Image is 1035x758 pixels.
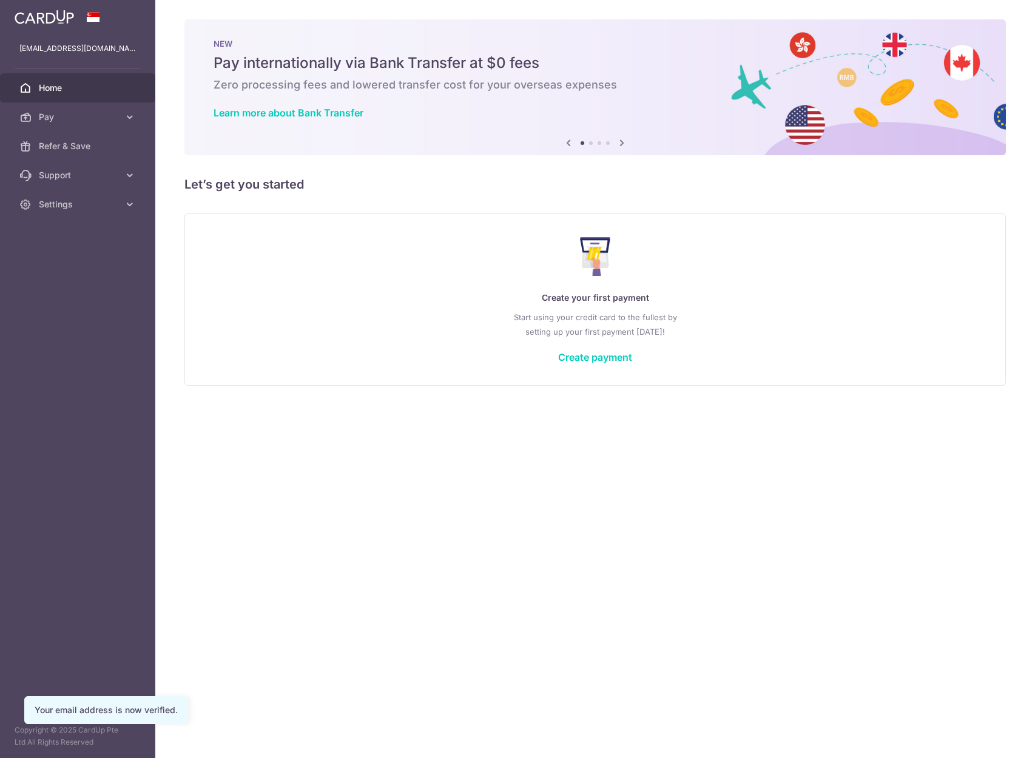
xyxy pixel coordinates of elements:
[19,42,136,55] p: [EMAIL_ADDRESS][DOMAIN_NAME]
[15,10,74,24] img: CardUp
[39,111,119,123] span: Pay
[214,78,977,92] h6: Zero processing fees and lowered transfer cost for your overseas expenses
[214,107,363,119] a: Learn more about Bank Transfer
[39,82,119,94] span: Home
[35,704,178,716] div: Your email address is now verified.
[209,310,981,339] p: Start using your credit card to the fullest by setting up your first payment [DATE]!
[184,175,1006,194] h5: Let’s get you started
[39,198,119,210] span: Settings
[39,169,119,181] span: Support
[214,39,977,49] p: NEW
[209,290,981,305] p: Create your first payment
[580,237,611,276] img: Make Payment
[558,351,632,363] a: Create payment
[39,140,119,152] span: Refer & Save
[214,53,977,73] h5: Pay internationally via Bank Transfer at $0 fees
[184,19,1006,155] img: Bank transfer banner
